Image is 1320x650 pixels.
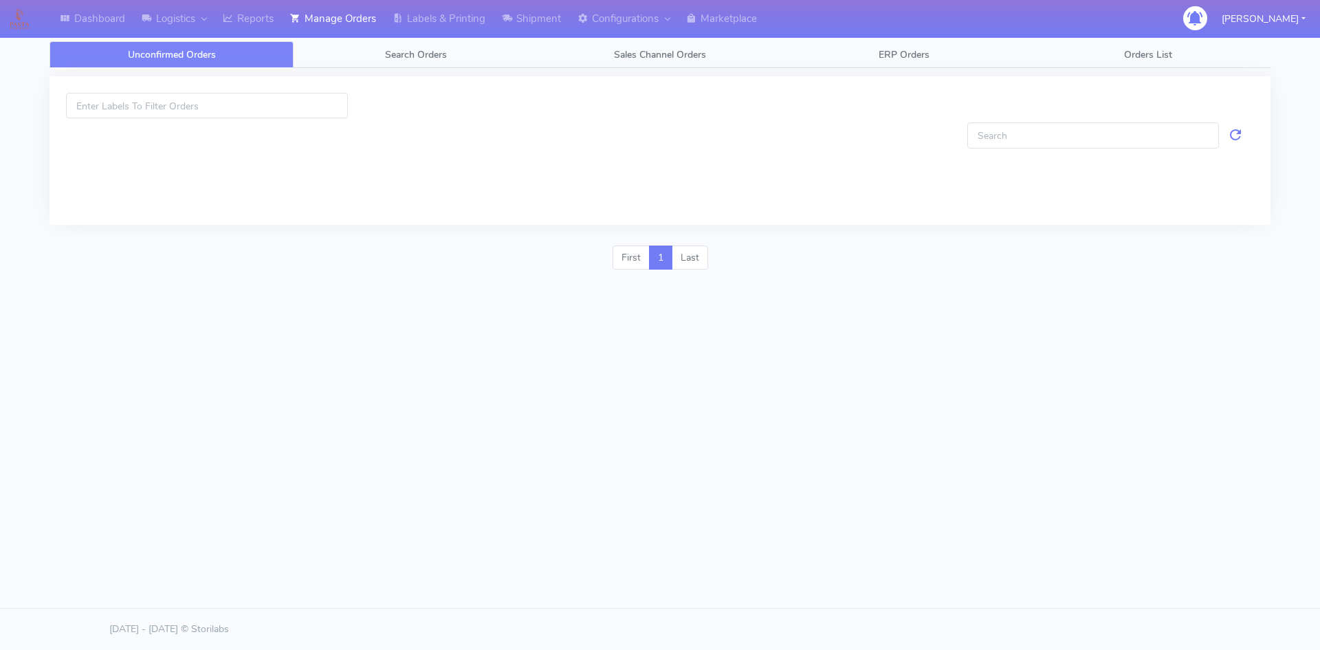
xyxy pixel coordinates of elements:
[1124,48,1172,61] span: Orders List
[649,246,672,270] a: 1
[66,93,348,118] input: Enter Labels To Filter Orders
[49,41,1270,68] ul: Tabs
[967,122,1219,148] input: Search
[128,48,216,61] span: Unconfirmed Orders
[1211,5,1316,33] button: [PERSON_NAME]
[879,48,929,61] span: ERP Orders
[385,48,447,61] span: Search Orders
[614,48,706,61] span: Sales Channel Orders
